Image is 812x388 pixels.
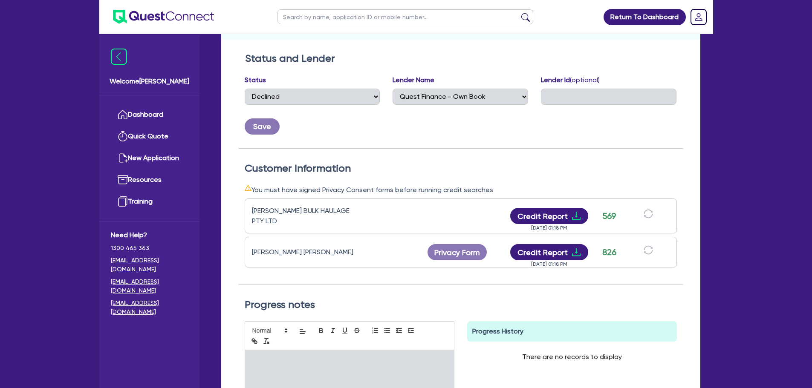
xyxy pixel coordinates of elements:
[111,49,127,65] img: icon-menu-close
[110,76,189,86] span: Welcome [PERSON_NAME]
[111,126,188,147] a: Quick Quote
[604,9,686,25] a: Return To Dashboard
[510,208,588,224] button: Credit Reportdownload
[641,245,656,260] button: sync
[510,244,588,260] button: Credit Reportdownload
[111,169,188,191] a: Resources
[245,75,266,85] label: Status
[113,10,214,24] img: quest-connect-logo-blue
[252,247,358,257] div: [PERSON_NAME] [PERSON_NAME]
[118,153,128,163] img: new-application
[252,206,358,226] div: [PERSON_NAME] BULK HAULAGE PTY LTD
[245,118,280,135] button: Save
[111,244,188,253] span: 1300 465 363
[111,147,188,169] a: New Application
[541,75,600,85] label: Lender Id
[111,104,188,126] a: Dashboard
[245,184,251,191] span: warning
[688,6,710,28] a: Dropdown toggle
[570,76,600,84] span: (optional)
[245,184,677,195] div: You must have signed Privacy Consent forms before running credit searches
[118,175,128,185] img: resources
[111,277,188,295] a: [EMAIL_ADDRESS][DOMAIN_NAME]
[644,209,653,218] span: sync
[571,247,581,257] span: download
[245,299,677,311] h2: Progress notes
[245,162,677,175] h2: Customer Information
[245,52,676,65] h2: Status and Lender
[599,246,620,259] div: 826
[111,191,188,213] a: Training
[111,299,188,316] a: [EMAIL_ADDRESS][DOMAIN_NAME]
[118,196,128,207] img: training
[512,342,632,372] div: There are no records to display
[644,245,653,255] span: sync
[599,210,620,222] div: 569
[111,256,188,274] a: [EMAIL_ADDRESS][DOMAIN_NAME]
[277,9,533,24] input: Search by name, application ID or mobile number...
[118,131,128,141] img: quick-quote
[428,244,487,260] button: Privacy Form
[467,321,677,342] div: Progress History
[111,230,188,240] span: Need Help?
[393,75,434,85] label: Lender Name
[571,211,581,221] span: download
[641,209,656,224] button: sync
